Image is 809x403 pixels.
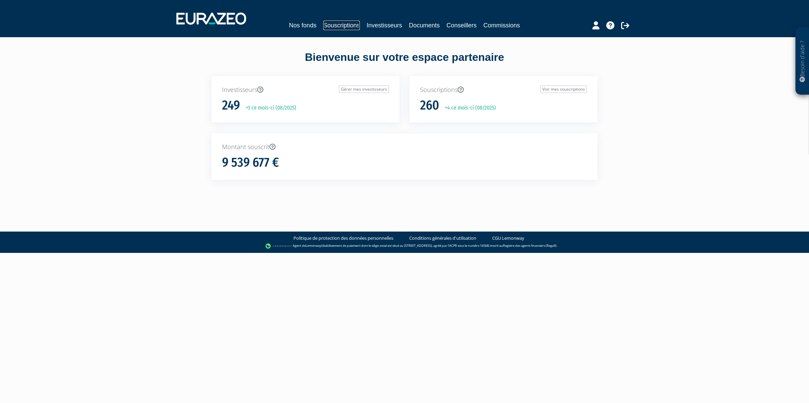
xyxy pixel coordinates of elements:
[492,235,524,241] a: CGU Lemonway
[409,21,440,30] a: Documents
[222,143,587,151] p: Montant souscrit
[293,235,393,241] a: Politique de protection des données personnelles
[420,98,439,113] h1: 260
[323,21,360,30] a: Souscriptions
[440,104,496,112] p: +4 ce mois-ci (08/2025)
[540,86,587,93] a: Voir mes souscriptions
[241,104,296,112] p: +3 ce mois-ci (08/2025)
[306,243,321,248] a: Lemonway
[503,243,556,248] a: Registre des agents financiers (Regafi)
[176,13,246,25] img: 1732889491-logotype_eurazeo_blanc_rvb.png
[420,86,587,94] p: Souscriptions
[222,156,279,170] h1: 9 539 677 €
[222,86,389,94] p: Investisseurs
[265,243,291,250] img: logo-lemonway.png
[289,21,316,30] a: Nos fonds
[446,21,477,30] a: Conseillers
[339,86,389,93] a: Gérer mes investisseurs
[222,98,240,113] h1: 249
[367,21,402,30] a: Investisseurs
[7,243,802,250] div: - Agent de (établissement de paiement dont le siège social est situé au [STREET_ADDRESS], agréé p...
[799,31,806,92] p: Besoin d'aide ?
[206,50,603,76] div: Bienvenue sur votre espace partenaire
[409,235,476,241] a: Conditions générales d'utilisation
[483,21,520,30] a: Commissions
